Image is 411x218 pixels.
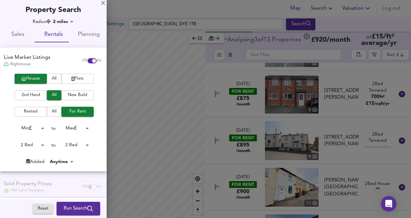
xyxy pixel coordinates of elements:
span: Houses [18,75,44,82]
button: 2nd Hand [15,90,47,100]
button: Flats [61,74,94,84]
span: Flats [65,75,90,82]
button: All [47,90,61,100]
button: Run Search [57,202,100,215]
span: All [50,75,58,82]
img: Rightmove [4,62,9,67]
div: Rightmove [4,61,50,67]
span: All [50,108,58,115]
span: Run Search [64,204,93,213]
div: Open Intercom Messenger [381,196,396,212]
div: 2 Bed [56,140,91,150]
div: Anytime [48,158,76,165]
span: Off [82,58,88,63]
div: 2 Bed [11,140,47,150]
button: Rented [15,107,47,117]
span: Reset [36,205,50,213]
button: For Rent [61,107,94,117]
button: All [47,74,61,84]
button: Reset [33,204,53,214]
span: Planning [75,30,103,40]
div: to [51,142,56,148]
div: to [51,125,56,132]
button: New Build [61,90,94,100]
span: For Rent [65,108,90,115]
span: On [97,58,101,63]
div: Max [56,123,91,133]
button: All [47,107,61,117]
div: Min [11,123,47,133]
div: Live Market Listings [4,54,50,61]
span: All [50,92,58,99]
span: Sales [4,30,32,40]
span: New Build [65,92,90,99]
div: Added [26,158,45,165]
span: Rented [18,108,44,115]
span: 2nd Hand [18,92,44,99]
button: Houses [15,74,47,84]
div: Radius [33,18,51,25]
div: 2 miles [51,18,76,25]
div: X [101,1,105,6]
span: Rentals [39,30,67,40]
